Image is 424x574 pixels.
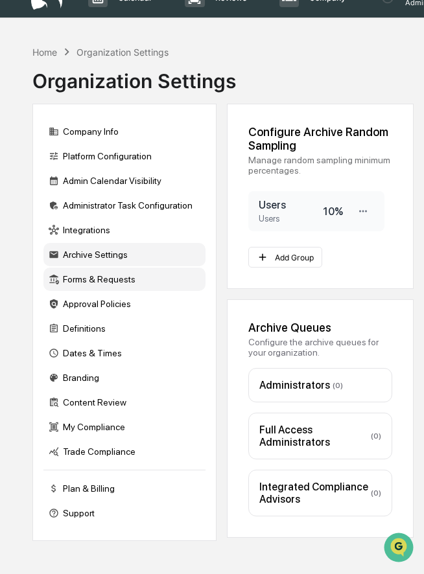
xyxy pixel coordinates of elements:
a: 🖐️Preclearance [8,158,89,181]
span: ( 0 ) [371,488,381,498]
span: Preclearance [26,163,84,176]
div: Platform Configuration [43,144,206,168]
div: Company Info [43,120,206,143]
span: Pylon [129,220,157,229]
span: ( 0 ) [371,431,381,441]
div: Definitions [43,317,206,340]
span: Data Lookup [26,188,82,201]
div: Configure the archive queues for your organization. [248,337,393,358]
div: Start new chat [44,99,213,112]
div: Home [32,47,57,58]
div: 10 % [323,205,343,218]
span: Attestations [107,163,161,176]
div: Full Access Administrators [259,424,382,448]
div: Dates & Times [43,341,206,365]
div: Approval Policies [43,292,206,316]
div: We're available if you need us! [44,112,164,122]
div: Content Review [43,391,206,414]
div: Integrated Compliance Advisors [259,481,382,505]
div: Branding [43,366,206,389]
button: Start new chat [220,103,236,119]
div: Archive Settings [43,243,206,266]
a: Powered byPylon [91,219,157,229]
div: Forms & Requests [43,268,206,291]
div: Manage random sampling minimum percentages. [248,155,393,176]
div: Admin Calendar Visibility [43,169,206,192]
div: Administrator Task Configuration [43,194,206,217]
span: ( 0 ) [333,381,343,390]
div: Integrations [43,218,206,242]
h3: Users [259,199,323,211]
button: Add Group [248,247,323,268]
div: Support [43,501,206,525]
iframe: Open customer support [383,531,418,566]
div: Organization Settings [77,47,169,58]
div: My Compliance [43,415,206,439]
img: 1746055101610-c473b297-6a78-478c-a979-82029cc54cd1 [13,99,36,122]
div: Archive Queues [248,321,393,334]
div: 🖐️ [13,165,23,175]
div: Configure Archive Random Sampling [248,125,393,152]
div: Plan & Billing [43,477,206,500]
div: Organization Settings [32,59,236,93]
div: 🔎 [13,189,23,200]
a: 🗄️Attestations [89,158,166,181]
a: 🔎Data Lookup [8,183,87,206]
p: How can we help? [13,27,236,48]
div: 🗄️ [94,165,104,175]
div: Users [259,214,323,224]
div: Trade Compliance [43,440,206,463]
div: Administrators [259,379,382,391]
